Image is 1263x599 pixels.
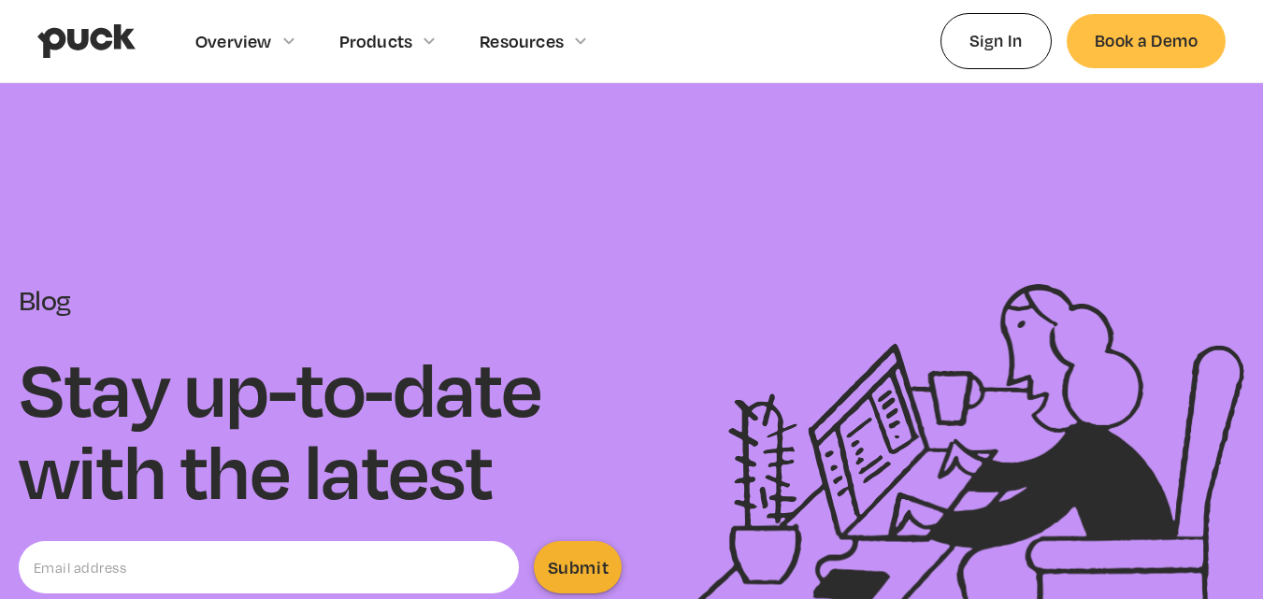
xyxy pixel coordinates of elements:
[19,541,622,593] form: Email Form
[19,284,70,317] div: Blog
[940,13,1052,68] a: Sign In
[534,541,622,593] input: Submit
[339,31,413,51] div: Products
[1067,14,1226,67] a: Book a Demo
[480,31,564,51] div: Resources
[195,31,272,51] div: Overview
[19,541,519,593] input: Email address
[19,347,622,511] h1: Stay up-to-date with the latest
